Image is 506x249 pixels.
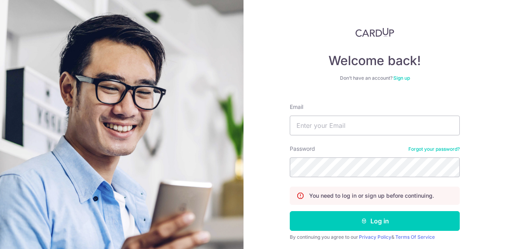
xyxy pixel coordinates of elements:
[290,103,303,111] label: Email
[395,234,435,240] a: Terms Of Service
[290,145,315,153] label: Password
[290,116,460,135] input: Enter your Email
[309,192,434,200] p: You need to log in or sign up before continuing.
[359,234,391,240] a: Privacy Policy
[408,146,460,152] a: Forgot your password?
[290,75,460,81] div: Don’t have an account?
[355,28,394,37] img: CardUp Logo
[290,234,460,240] div: By continuing you agree to our &
[393,75,410,81] a: Sign up
[290,53,460,69] h4: Welcome back!
[290,211,460,231] button: Log in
